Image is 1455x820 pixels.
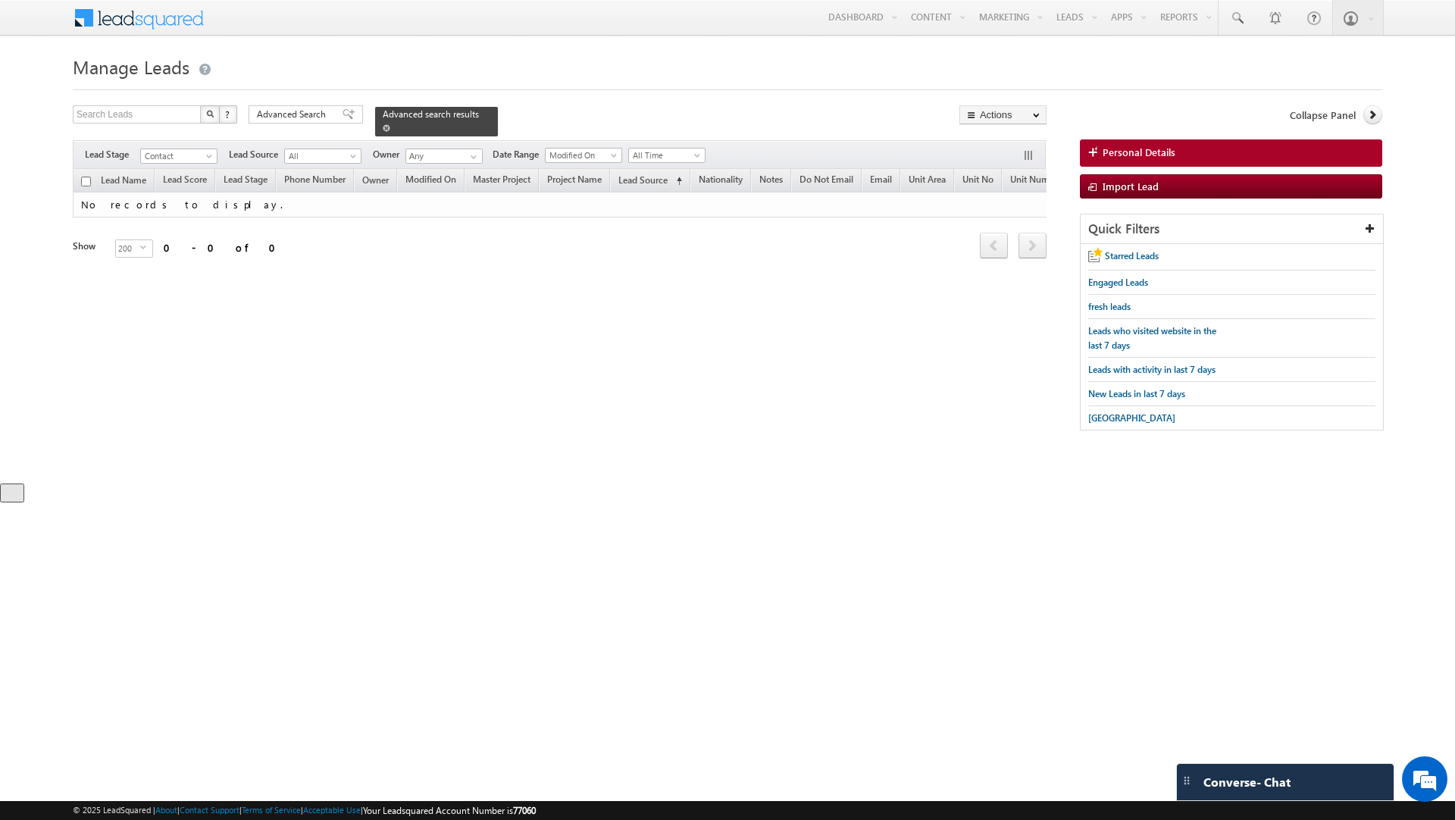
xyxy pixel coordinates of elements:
[73,803,536,818] span: © 2025 LeadSquared | | | | |
[363,805,536,816] span: Your Leadsquared Account Number is
[242,805,301,815] a: Terms of Service
[513,805,536,816] span: 77060
[1203,775,1291,789] span: Converse - Chat
[1181,775,1193,787] img: carter-drag
[303,805,361,815] a: Acceptable Use
[180,805,239,815] a: Contact Support
[155,805,177,815] a: About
